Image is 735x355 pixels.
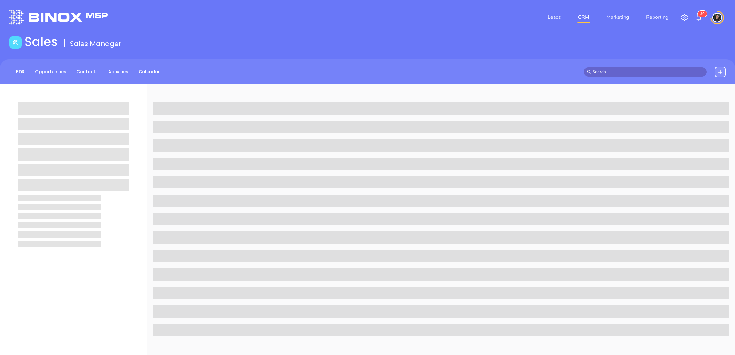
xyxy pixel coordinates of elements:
[73,67,101,77] a: Contacts
[604,11,631,23] a: Marketing
[700,12,702,16] span: 3
[681,14,688,21] img: iconSetting
[712,13,722,22] img: user
[135,67,164,77] a: Calendar
[105,67,132,77] a: Activities
[695,14,702,21] img: iconNotification
[9,10,108,24] img: logo
[70,39,121,49] span: Sales Manager
[545,11,563,23] a: Leads
[644,11,671,23] a: Reporting
[593,69,703,75] input: Search…
[12,67,28,77] a: BDR
[31,67,70,77] a: Opportunities
[576,11,592,23] a: CRM
[587,70,591,74] span: search
[698,11,707,17] sup: 30
[25,34,58,49] h1: Sales
[702,12,705,16] span: 0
